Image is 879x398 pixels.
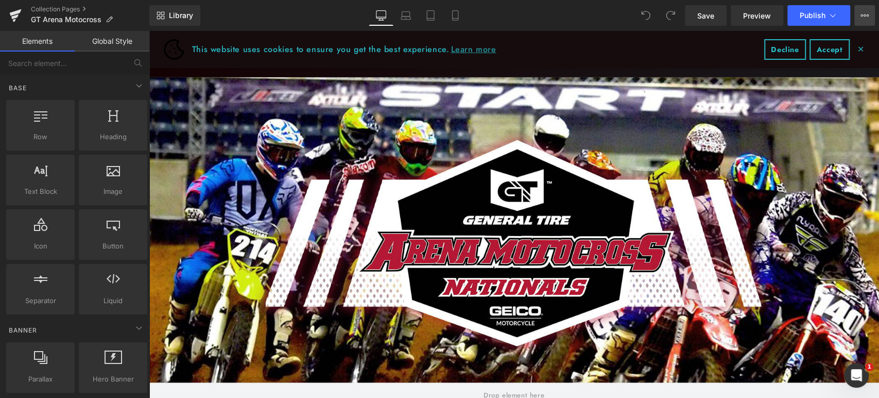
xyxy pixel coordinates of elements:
span: 1 [865,363,873,371]
span: Save [697,10,714,21]
a: Tablet [418,5,443,26]
button: Redo [660,5,681,26]
span: Icon [9,241,72,252]
span: Hero Banner [82,374,144,385]
a: Desktop [369,5,393,26]
a: Laptop [393,5,418,26]
span: Button [82,241,144,252]
span: Publish [800,11,825,20]
span: Library [169,11,193,20]
span: Text Block [9,186,72,197]
a: Preview [731,5,783,26]
span: Base [8,83,28,93]
a: New Library [149,5,200,26]
span: Parallax [9,374,72,385]
span: Heading [82,131,144,142]
img: MX Threads [15,8,36,29]
a: Mobile [443,5,468,26]
a: Global Style [75,31,149,52]
span: Liquid [82,295,144,306]
span: Image [82,186,144,197]
span: Preview [743,10,771,21]
button: More [854,5,875,26]
span: Close the cookie banner [709,15,716,22]
a: Decline [615,8,657,29]
span: Separator [9,295,72,306]
span: Row [9,131,72,142]
button: Undo [635,5,656,26]
a: Learn more [300,11,349,26]
a: Collection Pages [31,5,149,13]
span: This website uses cookies to ensure you get the best experience. [43,11,607,26]
span: GT Arena Motocross [31,15,101,24]
span: Banner [8,325,38,335]
iframe: Intercom live chat [844,363,869,388]
button: Publish [787,5,850,26]
a: Accept [661,8,701,29]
